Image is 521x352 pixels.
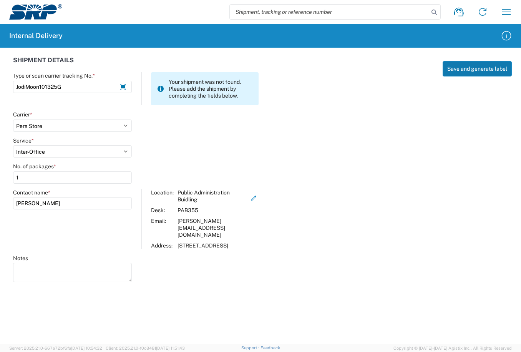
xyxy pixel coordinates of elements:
label: Notes [13,255,28,262]
label: No. of packages [13,163,56,170]
label: Type or scan carrier tracking No. [13,72,95,79]
div: [PERSON_NAME][EMAIL_ADDRESS][DOMAIN_NAME] [178,218,248,238]
span: Client: 2025.21.0-f0c8481 [106,346,185,350]
div: Location: [151,189,174,203]
span: Copyright © [DATE]-[DATE] Agistix Inc., All Rights Reserved [393,345,512,352]
label: Carrier [13,111,32,118]
div: Desk: [151,207,174,214]
input: Shipment, tracking or reference number [230,5,429,19]
h2: Internal Delivery [9,31,63,40]
div: SHIPMENT DETAILS [13,57,259,72]
div: Public Administration Buidling [178,189,248,203]
label: Contact name [13,189,50,196]
div: Address: [151,242,174,249]
div: [STREET_ADDRESS] [178,242,248,249]
button: Save and generate label [443,61,512,76]
div: PAB355 [178,207,248,214]
img: srp [9,4,62,20]
span: Server: 2025.21.0-667a72bf6fa [9,346,102,350]
a: Feedback [260,345,280,350]
a: Support [241,345,260,350]
div: Email: [151,218,174,238]
span: [DATE] 11:51:43 [156,346,185,350]
span: [DATE] 10:54:32 [71,346,102,350]
span: Your shipment was not found. Please add the shipment by completing the fields below. [169,78,252,99]
label: Service [13,137,34,144]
